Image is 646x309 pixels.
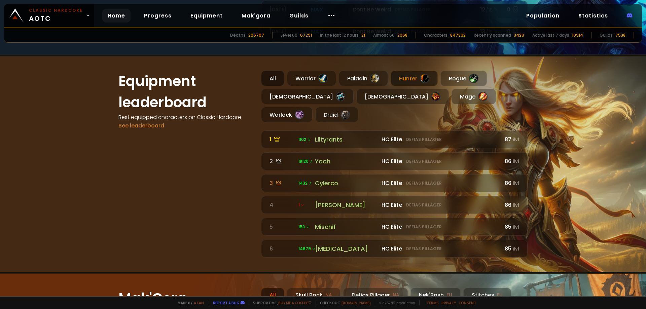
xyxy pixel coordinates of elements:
a: See leaderboard [118,122,164,129]
span: 1432 [298,180,312,186]
div: HC Elite [382,157,498,165]
div: 86 [502,157,519,165]
div: Druid [315,107,358,122]
div: Recently scanned [474,32,511,38]
a: Progress [139,9,177,23]
div: Rogue [440,71,487,86]
small: Defias Pillager [406,202,442,208]
div: Level 60 [281,32,297,38]
a: Population [521,9,565,23]
small: Defias Pillager [406,158,442,164]
small: EU [497,292,503,299]
div: HC Elite [382,201,498,209]
div: 86 [502,179,519,187]
div: HC Elite [382,244,498,253]
div: All [261,288,284,302]
small: Classic Hardcore [29,7,83,13]
a: Report a bug [213,300,239,305]
div: Yooh [315,157,378,166]
a: [DOMAIN_NAME] [342,300,371,305]
div: 10914 [572,32,583,38]
a: 1 1102 Liltyrants HC EliteDefias Pillager87ilvl [261,130,528,148]
div: In the last 12 hours [320,32,359,38]
small: NA [325,292,332,299]
small: EU [446,292,452,299]
div: Guilds [600,32,613,38]
div: 2068 [397,32,407,38]
span: 1102 [298,137,311,143]
div: 5 [270,223,294,231]
div: 85 [502,223,519,231]
a: Mak'gora [236,9,276,23]
a: 5 153 Mischif HC EliteDefias Pillager85ilvl [261,218,528,236]
div: Active last 7 days [532,32,569,38]
a: 3 1432 Cylerco HC EliteDefias Pillager86ilvl [261,174,528,192]
div: Hunter [391,71,438,86]
div: Almost 60 [373,32,395,38]
a: Classic HardcoreAOTC [4,4,94,27]
span: 1 [298,202,304,208]
div: Characters [424,32,447,38]
div: HC Elite [382,179,498,187]
div: Liltyrants [315,135,378,144]
a: Equipment [185,9,228,23]
small: Defias Pillager [406,137,442,143]
div: Mischif [315,222,378,231]
div: 1 [270,135,294,144]
small: ilvl [513,246,519,252]
small: NA [393,292,399,299]
span: Made by [174,300,204,305]
div: 87 [502,135,519,144]
div: 847392 [450,32,466,38]
div: 2 [270,157,294,165]
a: Terms [426,300,439,305]
span: Checkout [316,300,371,305]
a: a fan [194,300,204,305]
a: Guilds [284,9,314,23]
div: 86 [502,201,519,209]
div: All [261,71,284,86]
a: Statistics [573,9,613,23]
a: [DATE]naxDont Be WeirdDefias Pillager12 /150 [261,1,528,18]
span: 14679 [298,246,316,252]
h1: Equipment leaderboard [118,71,253,113]
a: 4 1 [PERSON_NAME] HC EliteDefias Pillager86ilvl [261,196,528,214]
div: 3429 [514,32,524,38]
small: Defias Pillager [406,246,442,252]
div: 6 [270,244,294,253]
div: Warrior [287,71,336,86]
small: Defias Pillager [406,180,442,186]
span: v. d752d5 - production [375,300,415,305]
small: Defias Pillager [406,224,442,230]
div: Deaths [230,32,246,38]
small: ilvl [513,137,519,143]
small: ilvl [513,158,519,165]
a: Privacy [441,300,456,305]
div: 21 [361,32,365,38]
div: [DEMOGRAPHIC_DATA] [261,89,354,104]
span: 153 [298,224,310,230]
a: Consent [459,300,476,305]
small: ilvl [513,180,519,187]
div: 4 [270,201,294,209]
span: Support me, [249,300,312,305]
a: Home [102,9,131,23]
div: [MEDICAL_DATA] [315,244,378,253]
a: 2 18120 Yooh HC EliteDefias Pillager86ilvl [261,152,528,170]
div: Mage [452,89,496,104]
div: Nek'Rosh [410,288,461,302]
small: ilvl [513,202,519,208]
div: Stitches [463,288,511,302]
div: Cylerco [315,179,378,188]
span: AOTC [29,7,83,24]
div: 85 [502,244,519,253]
div: HC Elite [382,223,498,231]
div: 67291 [300,32,312,38]
span: 18120 [298,158,313,164]
div: 206707 [248,32,264,38]
div: 3 [270,179,294,187]
a: Buy me a coffee [278,300,312,305]
div: [DEMOGRAPHIC_DATA] [356,89,449,104]
div: [PERSON_NAME] [315,200,378,209]
h4: Best equipped characters on Classic Hardcore [118,113,253,121]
